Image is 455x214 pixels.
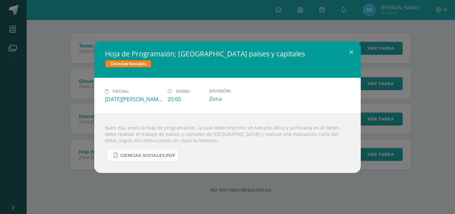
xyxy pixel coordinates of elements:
div: [DATE][PERSON_NAME] [105,95,162,103]
div: Zona [209,95,266,102]
span: Ciencias Sociales [105,60,152,68]
span: Ciencias Sociales.pdf [120,153,175,158]
span: Hora: [176,89,190,94]
h2: Hoja de Programaión; [GEOGRAPHIC_DATA] países y capitales [105,49,350,58]
a: Ciencias Sociales.pdf [107,149,179,162]
div: Buen día, envío la hoja de programación, la cual debe imprimir en tamaño oficio y archivarla en e... [94,114,361,173]
div: 20:00 [168,95,204,103]
label: División: [209,88,266,93]
button: Close (Esc) [342,41,361,64]
span: Fecha: [113,89,129,94]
